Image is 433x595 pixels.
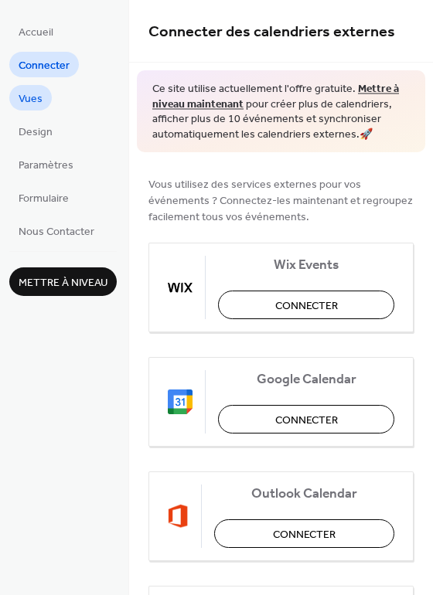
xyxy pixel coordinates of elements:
[19,124,53,141] span: Design
[19,91,43,107] span: Vues
[9,19,63,44] a: Accueil
[19,191,69,207] span: Formulaire
[9,118,62,144] a: Design
[9,151,83,177] a: Paramètres
[19,158,73,174] span: Paramètres
[214,486,394,502] span: Outlook Calendar
[9,52,79,77] a: Connecter
[218,405,394,433] button: Connecter
[148,177,414,226] span: Vous utilisez des services externes pour vos événements ? Connectez-les maintenant et regroupez f...
[9,85,52,110] a: Vues
[273,527,336,543] span: Connecter
[168,275,193,300] img: wix
[152,79,399,115] a: Mettre à niveau maintenant
[275,298,338,314] span: Connecter
[148,17,395,47] span: Connecter des calendriers externes
[9,185,78,210] a: Formulaire
[9,218,104,243] a: Nous Contacter
[168,389,193,414] img: google
[218,291,394,319] button: Connecter
[218,372,394,388] span: Google Calendar
[214,519,394,548] button: Connecter
[275,413,338,429] span: Connecter
[19,275,107,291] span: Mettre à niveau
[19,25,53,41] span: Accueil
[152,82,410,142] span: Ce site utilise actuellement l'offre gratuite. pour créer plus de calendriers, afficher plus de 1...
[19,224,94,240] span: Nous Contacter
[168,504,189,529] img: outlook
[218,257,394,274] span: Wix Events
[9,267,117,296] button: Mettre à niveau
[19,58,70,74] span: Connecter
